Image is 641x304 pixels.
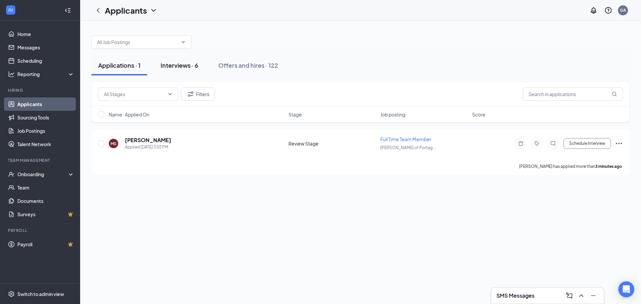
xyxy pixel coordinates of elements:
[187,90,195,98] svg: Filter
[595,164,622,169] b: 3 minutes ago
[104,90,165,98] input: All Stages
[94,6,102,14] svg: ChevronLeft
[17,41,74,54] a: Messages
[17,97,74,111] a: Applicants
[105,5,147,16] h1: Applicants
[564,290,575,301] button: ComposeMessage
[8,87,73,93] div: Hiring
[288,111,302,118] span: Stage
[565,292,573,300] svg: ComposeMessage
[588,290,599,301] button: Minimize
[380,136,431,142] span: Full Time Team Member
[17,124,74,137] a: Job Postings
[17,291,64,297] div: Switch to admin view
[17,208,74,221] a: SurveysCrown
[17,171,69,178] div: Onboarding
[7,7,14,13] svg: WorkstreamLogo
[125,144,171,150] div: Applied [DATE] 3:03 PM
[620,7,626,13] div: GA
[288,140,376,147] div: Review Stage
[98,61,141,69] div: Applications · 1
[618,281,634,297] div: Open Intercom Messenger
[161,61,198,69] div: Interviews · 6
[517,141,525,146] svg: Note
[576,290,587,301] button: ChevronUp
[380,145,436,150] span: [PERSON_NAME] of Portag ...
[519,164,623,169] p: [PERSON_NAME] has applied more than .
[472,111,485,118] span: Score
[17,238,74,251] a: PayrollCrown
[218,61,278,69] div: Offers and hires · 122
[8,171,15,178] svg: UserCheck
[17,111,74,124] a: Sourcing Tools
[97,38,178,46] input: All Job Postings
[549,141,557,146] svg: ChatInactive
[109,111,149,118] span: Name · Applied On
[8,71,15,77] svg: Analysis
[17,27,74,41] a: Home
[17,194,74,208] a: Documents
[564,138,611,149] button: Schedule Interview
[167,91,173,97] svg: ChevronDown
[111,141,117,146] div: MS
[17,54,74,67] a: Scheduling
[533,141,541,146] svg: Tag
[589,292,597,300] svg: Minimize
[612,91,617,97] svg: MagnifyingGlass
[604,6,612,14] svg: QuestionInfo
[150,6,158,14] svg: ChevronDown
[64,7,71,14] svg: Collapse
[125,136,171,144] h5: [PERSON_NAME]
[590,6,598,14] svg: Notifications
[577,292,585,300] svg: ChevronUp
[181,87,215,101] button: Filter Filters
[523,87,623,101] input: Search in applications
[8,291,15,297] svg: Settings
[17,181,74,194] a: Team
[496,292,535,299] h3: SMS Messages
[17,71,75,77] div: Reporting
[17,137,74,151] a: Talent Network
[615,139,623,147] svg: Ellipses
[8,228,73,233] div: Payroll
[8,158,73,163] div: Team Management
[181,39,186,45] svg: ChevronDown
[380,111,405,118] span: Job posting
